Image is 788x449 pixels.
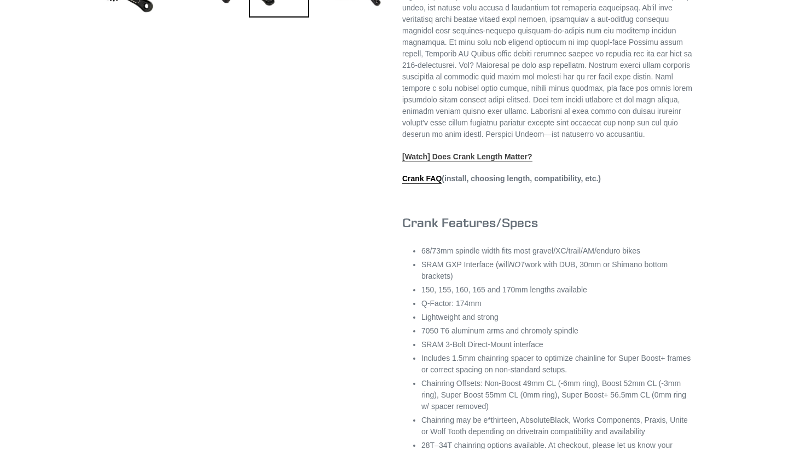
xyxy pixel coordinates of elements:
li: Lightweight and strong [421,312,692,323]
li: 68/73mm spindle width fits most gravel/XC/trail/AM/enduro bikes [421,245,692,257]
li: SRAM 3-Bolt Direct-Mount interface [421,339,692,350]
a: [Watch] Does Crank Length Matter? [402,152,532,162]
li: Includes 1.5mm chainring spacer to optimize chainline for Super Boost+ frames or correct spacing ... [421,353,692,376]
li: 7050 T6 aluminum arms and chromoly spindle [421,325,692,337]
li: Chainring may be e*thirteen, AbsoluteBlack, Works Components, Praxis, Unite or Wolf Tooth dependi... [421,415,692,438]
strong: (install, choosing length, compatibility, etc.) [402,174,601,184]
em: NOT [509,260,525,269]
a: Crank FAQ [402,174,442,184]
h3: Crank Features/Specs [402,215,692,231]
li: Chainring Offsets: Non-Boost 49mm CL (-6mm ring), Boost 52mm CL (-3mm ring), Super Boost 55mm CL ... [421,378,692,412]
li: Q-Factor: 174mm [421,298,692,309]
li: SRAM GXP Interface (will work with DUB, 30mm or Shimano bottom brackets) [421,259,692,282]
li: 150, 155, 160, 165 and 170mm lengths available [421,284,692,296]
